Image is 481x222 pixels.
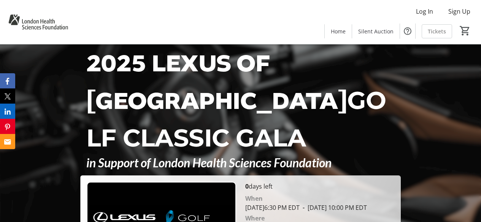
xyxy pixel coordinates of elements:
button: Cart [458,24,472,38]
div: Where [245,215,265,221]
span: [DATE] 6:30 PM EDT [245,203,300,212]
em: in Support of London Health Sciences Foundation [86,155,332,170]
span: 0 [245,182,249,191]
span: - [300,203,308,212]
span: Tickets [428,27,446,35]
p: days left [245,182,395,191]
div: When [245,194,263,203]
img: London Health Sciences Foundation's Logo [5,3,72,41]
p: GOLF CLASSIC GALA [86,44,395,156]
span: Sign Up [448,7,470,16]
span: Log In [416,7,433,16]
button: Help [400,24,415,39]
span: 2025 LEXUS OF [GEOGRAPHIC_DATA] [86,47,348,118]
span: Silent Auction [358,27,394,35]
button: Sign Up [442,5,476,17]
a: Tickets [422,24,452,38]
span: [DATE] 10:00 PM EDT [300,203,367,212]
span: Home [331,27,346,35]
a: Silent Auction [352,24,400,38]
a: Home [325,24,352,38]
button: Log In [410,5,439,17]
